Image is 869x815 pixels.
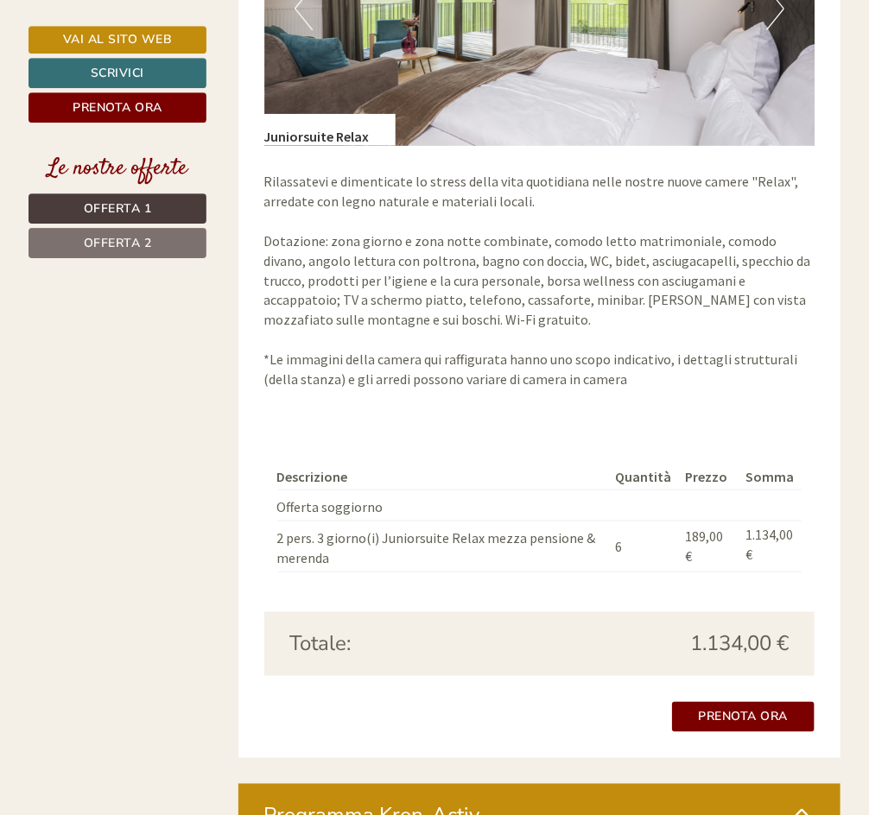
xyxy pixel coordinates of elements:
[277,464,609,490] th: Descrizione
[686,528,724,565] span: 189,00 €
[289,47,538,99] div: Buon giorno, come possiamo aiutarla?
[29,92,206,123] a: Prenota ora
[84,235,152,251] span: Offerta 2
[277,629,540,659] div: Totale:
[84,200,152,217] span: Offerta 1
[297,84,525,96] small: 14:28
[264,172,815,389] p: Rilassatevi e dimenticate lo stress della vita quotidiana nelle nostre nuove camere "Relax", arre...
[679,464,739,490] th: Prezzo
[672,702,815,732] a: Prenota ora
[609,464,679,490] th: Quantità
[609,521,679,572] td: 6
[277,521,609,572] td: 2 pers. 3 giorno(i) Juniorsuite Relax mezza pensione & merenda
[264,114,396,147] div: Juniorsuite Relax
[739,464,802,490] th: Somma
[29,153,206,185] div: Le nostre offerte
[244,13,307,42] div: [DATE]
[690,629,789,659] span: 1.134,00 €
[297,50,525,64] div: Lei
[463,455,552,485] button: Invia
[29,26,206,54] a: Vai al sito web
[739,521,802,572] td: 1.134,00 €
[29,58,206,88] a: Scrivici
[277,490,609,521] td: Offerta soggiorno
